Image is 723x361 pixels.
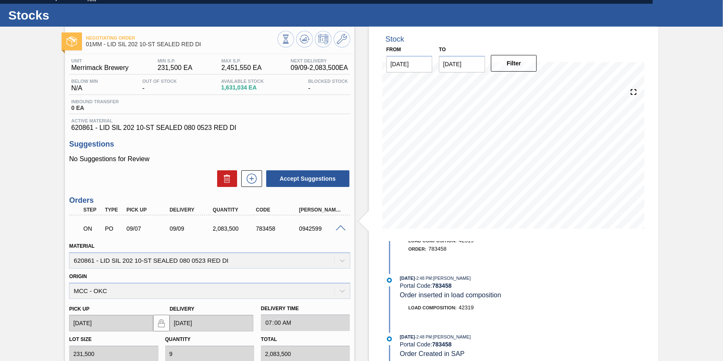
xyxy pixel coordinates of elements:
[140,79,179,92] div: -
[387,336,392,341] img: atual
[69,336,92,342] label: Lot size
[386,56,433,72] input: mm/dd/yyyy
[86,41,277,47] span: 01MM - LID SIL 202 10-ST SEALED RED DI
[81,219,103,238] div: Negotiating Order
[83,225,101,232] p: ON
[297,207,345,213] div: [PERSON_NAME]. ID
[69,196,350,205] h3: Orders
[415,335,432,339] span: - 2:48 PM
[69,140,350,149] h3: Suggestions
[277,31,294,47] button: Stocks Overview
[266,170,349,187] button: Accept Suggestions
[69,274,87,279] label: Origin
[221,85,264,91] span: 1,631,034 EA
[386,35,404,44] div: Stock
[415,276,432,281] span: - 2:48 PM
[400,341,597,348] div: Portal Code:
[296,31,313,47] button: Update Chart
[86,35,277,40] span: Negotiating Order
[69,79,100,92] div: N/A
[291,58,348,63] span: Next Delivery
[254,225,302,232] div: 783458
[439,47,446,52] label: to
[409,246,426,251] span: Order :
[387,278,392,283] img: atual
[124,225,172,232] div: 09/07/2025
[262,169,350,188] div: Accept Suggestions
[432,341,452,348] strong: 783458
[409,238,457,243] span: Load Composition :
[409,305,457,310] span: Load Composition :
[291,64,348,72] span: 09/09 - 2,083,500 EA
[170,306,195,312] label: Delivery
[168,225,215,232] div: 09/09/2025
[221,58,262,63] span: MAX S.P.
[156,318,166,328] img: locked
[158,58,193,63] span: MIN S.P.
[142,79,177,84] span: Out Of Stock
[491,55,537,72] button: Filter
[261,336,277,342] label: Total
[400,282,597,289] div: Portal Code:
[428,246,446,252] span: 783458
[297,225,345,232] div: 0942599
[400,276,415,281] span: [DATE]
[432,276,471,281] span: : [PERSON_NAME]
[210,225,258,232] div: 2,083,500
[400,291,501,299] span: Order inserted in load composition
[210,207,258,213] div: Quantity
[71,105,119,111] span: 0 EA
[153,315,170,331] button: locked
[103,225,125,232] div: Purchase order
[306,79,350,92] div: -
[165,336,191,342] label: Quantity
[459,237,474,244] span: 42319
[432,334,471,339] span: : [PERSON_NAME]
[168,207,215,213] div: Delivery
[8,10,156,20] h1: Stocks
[400,334,415,339] span: [DATE]
[69,315,153,331] input: mm/dd/yyyy
[315,31,332,47] button: Schedule Inventory
[334,31,350,47] button: Go to Master Data / General
[158,64,193,72] span: 231,500 EA
[221,79,264,84] span: Available Stock
[67,36,77,47] img: Ícone
[254,207,302,213] div: Code
[400,350,465,357] span: Order Created in SAP
[69,306,89,312] label: Pick up
[103,207,125,213] div: Type
[69,243,94,249] label: Material
[71,58,129,63] span: Unit
[221,64,262,72] span: 2,451,550 EA
[71,64,129,72] span: Merrimack Brewery
[237,170,262,187] div: New suggestion
[71,79,98,84] span: Below Min
[213,170,237,187] div: Delete Suggestions
[459,304,474,311] span: 42319
[170,315,253,331] input: mm/dd/yyyy
[124,207,172,213] div: Pick up
[71,99,119,104] span: Inbound Transfer
[432,282,452,289] strong: 783458
[386,47,401,52] label: From
[69,155,350,163] p: No Suggestions for Review
[71,124,348,132] span: 620861 - LID SIL 202 10-ST SEALED 080 0523 RED DI
[308,79,348,84] span: Blocked Stock
[261,303,350,315] label: Delivery Time
[71,118,348,123] span: Active Material
[81,207,103,213] div: Step
[439,56,485,72] input: mm/dd/yyyy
